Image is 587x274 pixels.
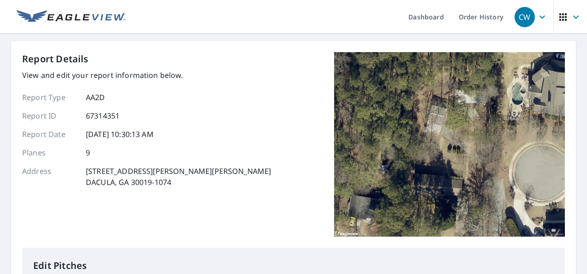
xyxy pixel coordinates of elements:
[22,70,271,81] p: View and edit your report information below.
[22,166,78,188] p: Address
[22,147,78,158] p: Planes
[22,110,78,121] p: Report ID
[86,129,154,140] p: [DATE] 10:30:13 AM
[86,166,271,188] p: [STREET_ADDRESS][PERSON_NAME][PERSON_NAME] DACULA, GA 30019-1074
[334,52,565,237] img: Top image
[86,110,120,121] p: 67314351
[22,92,78,103] p: Report Type
[22,129,78,140] p: Report Date
[33,259,554,273] p: Edit Pitches
[515,7,535,27] div: CW
[17,10,126,24] img: EV Logo
[86,147,90,158] p: 9
[22,52,89,66] p: Report Details
[86,92,105,103] p: AA2D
